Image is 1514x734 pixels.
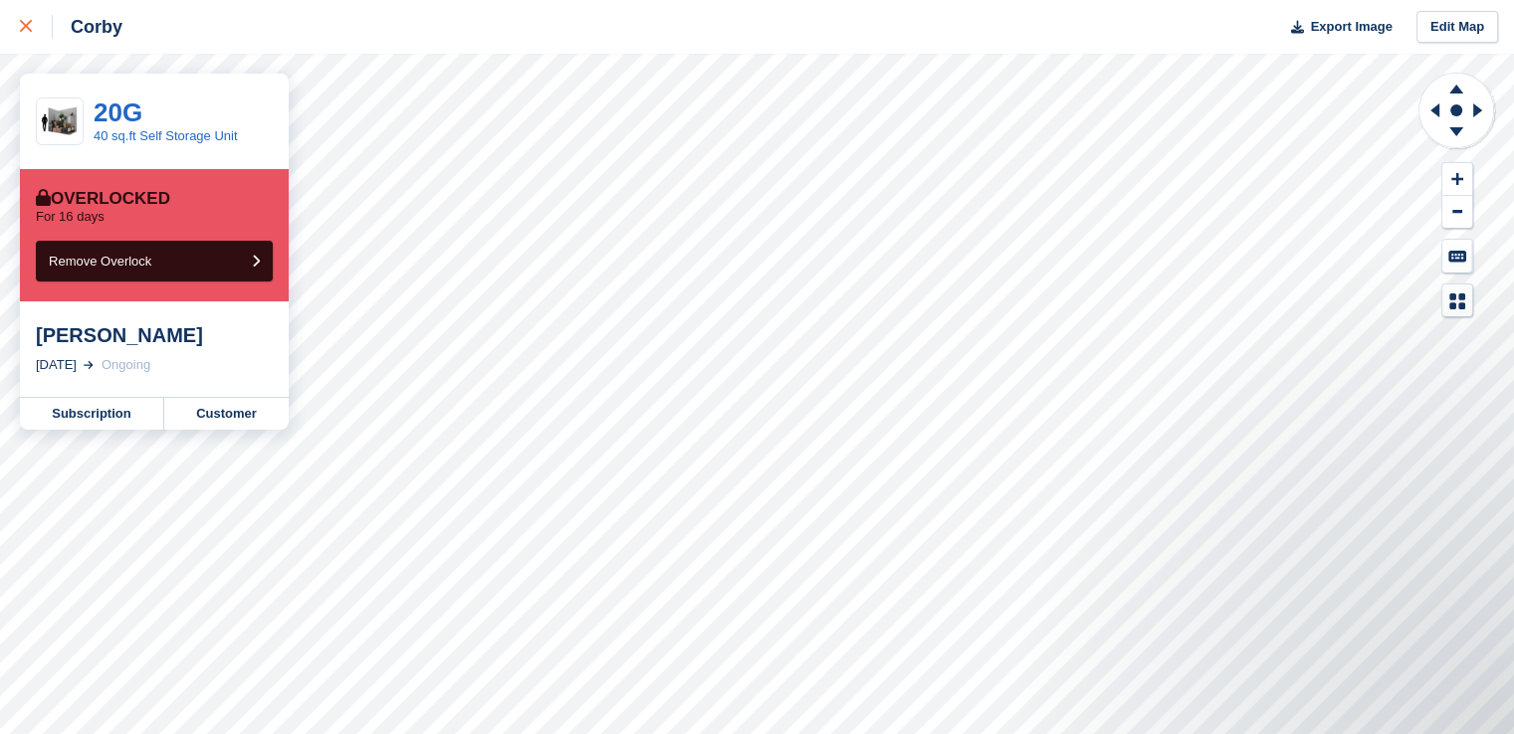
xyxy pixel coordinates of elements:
[1442,163,1472,196] button: Zoom In
[1416,11,1498,44] a: Edit Map
[164,398,289,430] a: Customer
[84,361,94,369] img: arrow-right-light-icn-cde0832a797a2874e46488d9cf13f60e5c3a73dbe684e267c42b8395dfbc2abf.svg
[36,189,170,209] div: Overlocked
[94,97,142,127] a: 20G
[37,104,83,139] img: 40-sqft-unit.jpg
[1310,17,1392,37] span: Export Image
[36,241,273,281] button: Remove Overlock
[94,128,238,143] a: 40 sq.ft Self Storage Unit
[36,323,273,347] div: [PERSON_NAME]
[36,209,105,225] p: For 16 days
[102,355,150,375] div: Ongoing
[1442,284,1472,317] button: Map Legend
[1442,196,1472,229] button: Zoom Out
[1442,240,1472,273] button: Keyboard Shortcuts
[53,15,122,39] div: Corby
[1279,11,1393,44] button: Export Image
[36,355,77,375] div: [DATE]
[49,254,151,269] span: Remove Overlock
[20,398,164,430] a: Subscription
